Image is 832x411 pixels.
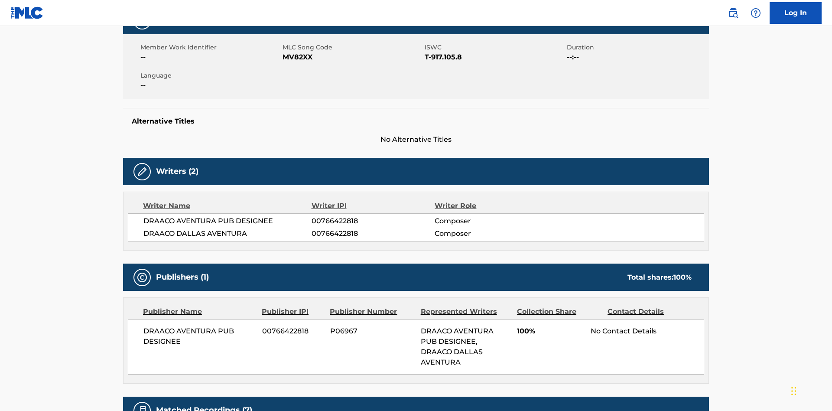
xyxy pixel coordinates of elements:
[143,216,312,226] span: DRAACO AVENTURA PUB DESIGNEE
[283,43,422,52] span: MLC Song Code
[143,228,312,239] span: DRAACO DALLAS AVENTURA
[791,378,796,404] div: Drag
[751,8,761,18] img: help
[747,4,764,22] div: Help
[770,2,822,24] a: Log In
[143,307,255,317] div: Publisher Name
[421,307,510,317] div: Represented Writers
[330,326,414,336] span: P06967
[156,272,209,282] h5: Publishers (1)
[140,52,280,62] span: --
[435,201,547,211] div: Writer Role
[567,43,707,52] span: Duration
[143,326,256,347] span: DRAACO AVENTURA PUB DESIGNEE
[10,7,44,19] img: MLC Logo
[156,166,198,176] h5: Writers (2)
[627,272,692,283] div: Total shares:
[567,52,707,62] span: --:--
[435,228,547,239] span: Composer
[123,134,709,145] span: No Alternative Titles
[591,326,704,336] div: No Contact Details
[425,43,565,52] span: ISWC
[132,117,700,126] h5: Alternative Titles
[262,307,323,317] div: Publisher IPI
[312,201,435,211] div: Writer IPI
[435,216,547,226] span: Composer
[137,272,147,283] img: Publishers
[140,71,280,80] span: Language
[421,327,494,366] span: DRAACO AVENTURA PUB DESIGNEE, DRAACO DALLAS AVENTURA
[312,228,435,239] span: 00766422818
[330,307,414,317] div: Publisher Number
[517,307,601,317] div: Collection Share
[517,326,584,336] span: 100%
[312,216,435,226] span: 00766422818
[143,201,312,211] div: Writer Name
[673,273,692,281] span: 100 %
[728,8,738,18] img: search
[608,307,692,317] div: Contact Details
[137,166,147,177] img: Writers
[283,52,422,62] span: MV82XX
[425,52,565,62] span: T-917.105.8
[725,4,742,22] a: Public Search
[789,369,832,411] iframe: Chat Widget
[140,80,280,91] span: --
[262,326,324,336] span: 00766422818
[140,43,280,52] span: Member Work Identifier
